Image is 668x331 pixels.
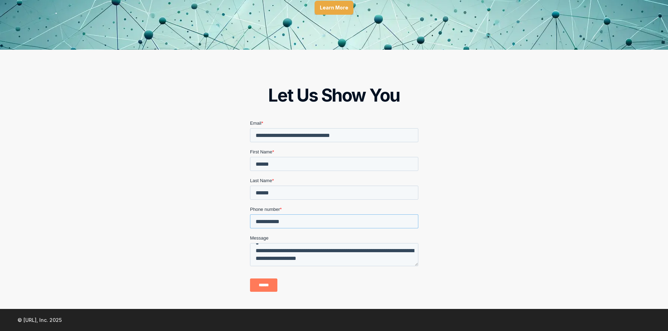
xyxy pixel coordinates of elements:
[315,1,353,15] a: Learn More
[542,241,668,331] iframe: Chat Widget
[250,120,418,298] iframe: Form 0
[320,5,348,11] p: Learn More
[18,316,62,324] p: © [URL], Inc. 2025
[268,85,400,106] h2: Let Us Show You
